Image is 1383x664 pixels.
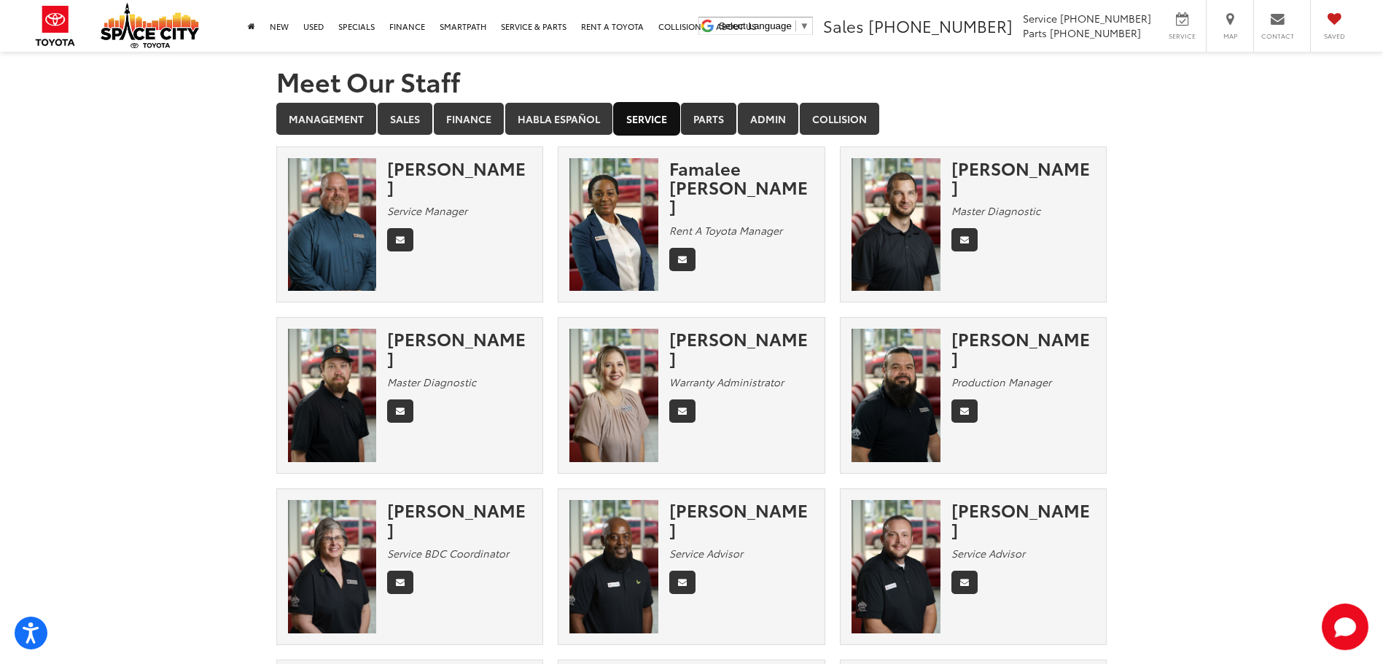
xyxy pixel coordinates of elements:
[669,500,814,539] div: [PERSON_NAME]
[288,158,377,292] img: Floyd Greer
[800,20,809,31] span: ▼
[569,500,658,633] img: LaMarko Bentley
[669,158,814,216] div: Famalee [PERSON_NAME]
[719,20,809,31] a: Select Language​
[852,329,940,462] img: Alberto Esparza
[669,571,696,594] a: Email
[101,3,199,48] img: Space City Toyota
[276,66,1107,95] h1: Meet Our Staff
[951,158,1096,197] div: [PERSON_NAME]
[387,375,476,389] em: Master Diagnostic
[738,103,798,135] a: Admin
[951,375,1051,389] em: Production Manager
[387,329,531,367] div: [PERSON_NAME]
[434,103,504,135] a: Finance
[1214,31,1246,41] span: Map
[951,203,1040,218] em: Master Diagnostic
[868,14,1013,37] span: [PHONE_NUMBER]
[669,546,743,561] em: Service Advisor
[852,500,940,633] img: Mathew McWhirter
[387,500,531,539] div: [PERSON_NAME]
[951,329,1096,367] div: [PERSON_NAME]
[1023,26,1047,40] span: Parts
[951,228,978,251] a: Email
[505,103,612,135] a: Habla Español
[719,20,792,31] span: Select Language
[1322,604,1368,650] svg: Start Chat
[1166,31,1199,41] span: Service
[387,571,413,594] a: Email
[669,329,814,367] div: [PERSON_NAME]
[387,546,509,561] em: Service BDC Coordinator
[1318,31,1350,41] span: Saved
[951,399,978,423] a: Email
[1023,11,1057,26] span: Service
[288,500,377,633] img: Carol Tisdale
[852,158,940,292] img: Travis Silhan
[288,329,377,462] img: Leo Lubel
[795,20,796,31] span: ​
[378,103,432,135] a: Sales
[387,228,413,251] a: Email
[681,103,736,135] a: Parts
[387,158,531,197] div: [PERSON_NAME]
[800,103,879,135] a: Collision
[1322,604,1368,650] button: Toggle Chat Window
[387,399,413,423] a: Email
[669,399,696,423] a: Email
[276,103,1107,136] div: Department Tabs
[1050,26,1141,40] span: [PHONE_NUMBER]
[1060,11,1151,26] span: [PHONE_NUMBER]
[669,375,784,389] em: Warranty Administrator
[1261,31,1294,41] span: Contact
[569,158,658,292] img: Famalee McGill
[951,546,1025,561] em: Service Advisor
[951,571,978,594] a: Email
[387,203,467,218] em: Service Manager
[823,14,864,37] span: Sales
[669,223,782,238] em: Rent A Toyota Manager
[614,103,679,135] a: Service
[669,248,696,271] a: Email
[951,500,1096,539] div: [PERSON_NAME]
[276,103,376,135] a: Management
[569,329,658,462] img: Jenny Coronado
